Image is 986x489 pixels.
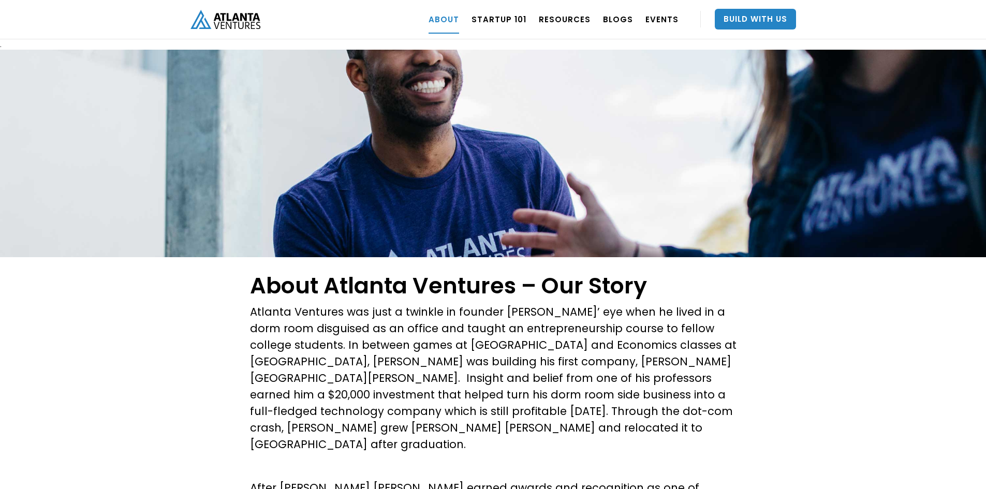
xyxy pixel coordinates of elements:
[472,5,526,34] a: Startup 101
[250,273,737,299] h1: About Atlanta Ventures – Our Story
[715,9,796,29] a: Build With Us
[539,5,591,34] a: RESOURCES
[603,5,633,34] a: BLOGS
[429,5,459,34] a: ABOUT
[250,304,737,453] p: Atlanta Ventures was just a twinkle in founder [PERSON_NAME]’ eye when he lived in a dorm room di...
[645,5,679,34] a: EVENTS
